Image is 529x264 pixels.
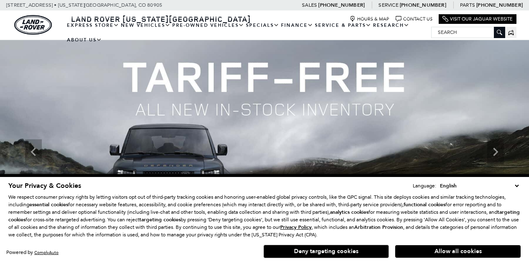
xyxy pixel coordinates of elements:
a: Visit Our Jaguar Website [442,16,513,22]
a: Service & Parts [314,18,372,33]
a: Specials [245,18,280,33]
strong: analytics cookies [330,209,368,215]
a: Contact Us [396,16,432,22]
a: [PHONE_NUMBER] [318,2,365,8]
button: Deny targeting cookies [263,245,389,258]
span: Land Rover [US_STATE][GEOGRAPHIC_DATA] [71,14,251,24]
a: New Vehicles [120,18,171,33]
div: Powered by [6,250,59,255]
span: Your Privacy & Cookies [8,181,81,190]
input: Search [432,27,505,37]
strong: functional cookies [404,201,445,208]
a: Land Rover [US_STATE][GEOGRAPHIC_DATA] [66,14,256,24]
nav: Main Navigation [66,18,431,47]
strong: Arbitration Provision [354,224,403,231]
a: ComplyAuto [34,250,59,255]
a: [STREET_ADDRESS] • [US_STATE][GEOGRAPHIC_DATA], CO 80905 [6,2,162,8]
a: Research [372,18,410,33]
a: EXPRESS STORE [66,18,120,33]
div: Next [487,139,504,164]
select: Language Select [438,182,521,190]
a: [PHONE_NUMBER] [476,2,523,8]
a: land-rover [14,15,52,35]
a: Finance [280,18,314,33]
span: Parts [460,2,475,8]
a: Hours & Map [350,16,389,22]
u: Privacy Policy [280,224,312,231]
p: We respect consumer privacy rights by letting visitors opt out of third-party tracking cookies an... [8,193,521,238]
a: [PHONE_NUMBER] [400,2,446,8]
span: Service [378,2,398,8]
a: Pre-Owned Vehicles [171,18,245,33]
strong: targeting cookies [139,216,181,223]
span: Sales [302,2,317,8]
strong: essential cookies [29,201,68,208]
a: About Us [66,33,103,47]
div: Previous [25,139,42,164]
div: Language: [413,183,436,188]
img: Land Rover [14,15,52,35]
a: Privacy Policy [280,224,312,230]
button: Allow all cookies [395,245,521,258]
